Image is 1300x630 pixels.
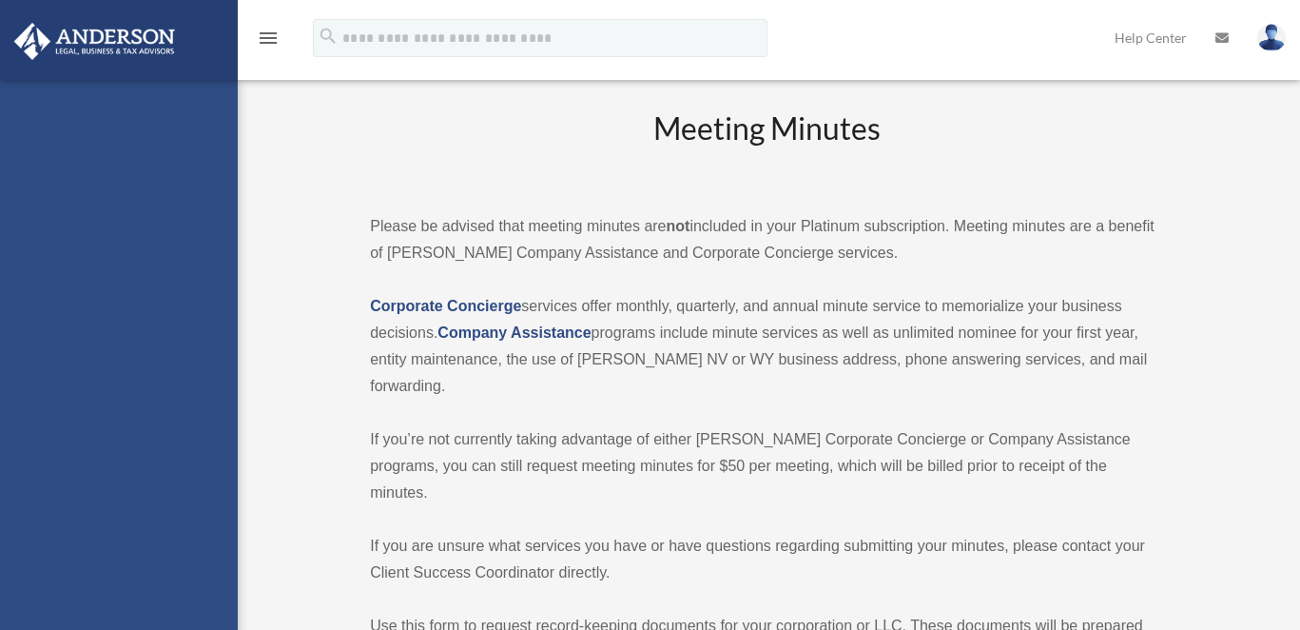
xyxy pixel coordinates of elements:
[257,27,280,49] i: menu
[437,325,591,341] a: Company Assistance
[370,108,1163,187] h2: Meeting Minutes
[370,293,1163,400] p: services offer monthly, quarterly, and annual minute service to memorialize your business decisio...
[667,218,690,234] strong: not
[9,23,181,60] img: Anderson Advisors Platinum Portal
[318,26,339,47] i: search
[1257,24,1286,51] img: User Pic
[257,33,280,49] a: menu
[370,426,1163,506] p: If you’re not currently taking advantage of either [PERSON_NAME] Corporate Concierge or Company A...
[370,298,521,314] a: Corporate Concierge
[370,213,1163,266] p: Please be advised that meeting minutes are included in your Platinum subscription. Meeting minute...
[370,533,1163,586] p: If you are unsure what services you have or have questions regarding submitting your minutes, ple...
